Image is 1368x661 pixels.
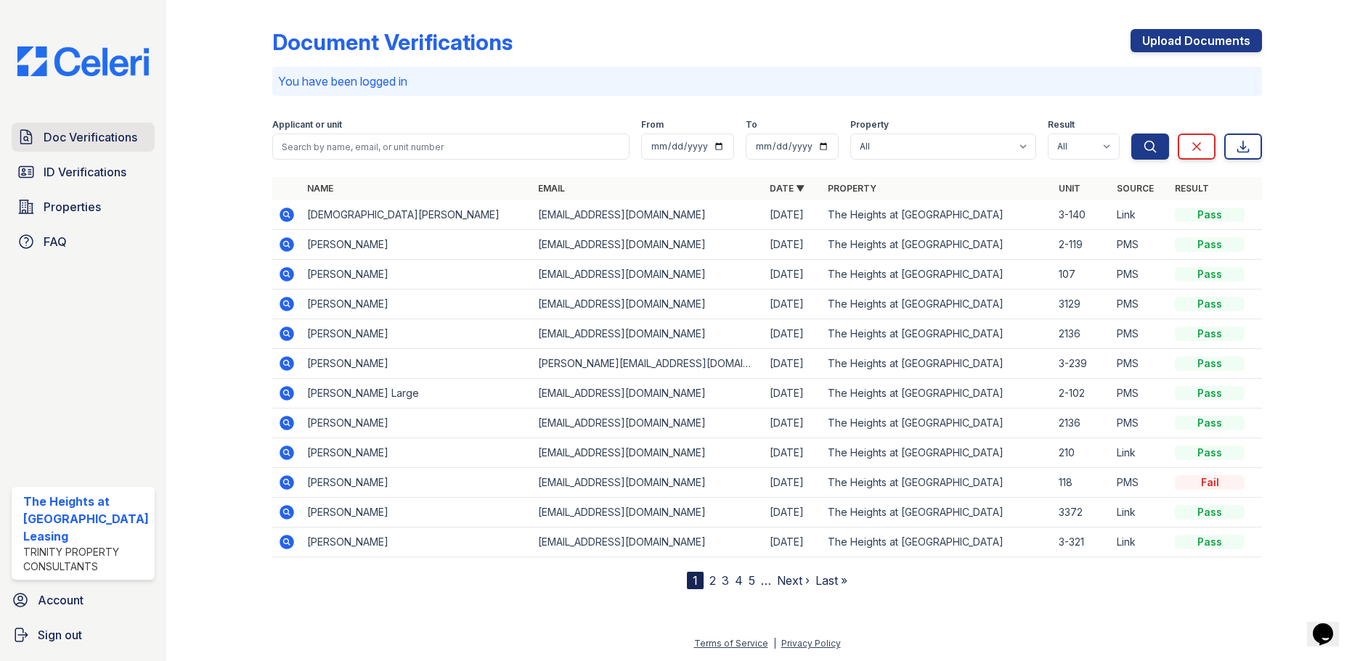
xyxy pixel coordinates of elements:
[850,119,889,131] label: Property
[777,573,810,588] a: Next ›
[822,349,1054,379] td: The Heights at [GEOGRAPHIC_DATA]
[709,573,716,588] a: 2
[1053,438,1111,468] td: 210
[301,527,533,557] td: [PERSON_NAME]
[1175,183,1209,194] a: Result
[301,260,533,290] td: [PERSON_NAME]
[1175,475,1245,490] div: Fail
[1053,527,1111,557] td: 3-321
[301,438,533,468] td: [PERSON_NAME]
[641,119,664,131] label: From
[1175,208,1245,222] div: Pass
[1053,230,1111,260] td: 2-119
[1053,260,1111,290] td: 107
[781,638,841,649] a: Privacy Policy
[1111,379,1169,408] td: PMS
[694,638,768,649] a: Terms of Service
[532,319,764,349] td: [EMAIL_ADDRESS][DOMAIN_NAME]
[1053,290,1111,319] td: 3129
[6,46,160,76] img: CE_Logo_Blue-a8612792a0a2168367f1c8372b55b34899dd931a85d93a1a3d3e32e68fde9ad4.png
[1053,498,1111,527] td: 3372
[1111,527,1169,557] td: Link
[822,379,1054,408] td: The Heights at [GEOGRAPHIC_DATA]
[301,200,533,230] td: [DEMOGRAPHIC_DATA][PERSON_NAME]
[301,498,533,527] td: [PERSON_NAME]
[1117,183,1154,194] a: Source
[301,349,533,379] td: [PERSON_NAME]
[687,572,704,589] div: 1
[1175,505,1245,520] div: Pass
[1111,319,1169,349] td: PMS
[1111,408,1169,438] td: PMS
[301,319,533,349] td: [PERSON_NAME]
[1175,386,1245,401] div: Pass
[12,157,155,186] a: ID Verifications
[1175,446,1245,460] div: Pass
[1111,230,1169,260] td: PMS
[764,527,822,557] td: [DATE]
[770,183,805,194] a: Date ▼
[12,227,155,256] a: FAQ
[532,498,764,527] td: [EMAIL_ADDRESS][DOMAIN_NAME]
[12,192,155,221] a: Properties
[735,573,743,588] a: 4
[44,233,67,250] span: FAQ
[1175,535,1245,549] div: Pass
[1175,356,1245,371] div: Pass
[1053,200,1111,230] td: 3-140
[1111,438,1169,468] td: Link
[532,290,764,319] td: [EMAIL_ADDRESS][DOMAIN_NAME]
[822,498,1054,527] td: The Heights at [GEOGRAPHIC_DATA]
[828,183,876,194] a: Property
[1131,29,1262,52] a: Upload Documents
[1175,327,1245,341] div: Pass
[1175,416,1245,430] div: Pass
[822,468,1054,498] td: The Heights at [GEOGRAPHIC_DATA]
[764,408,822,438] td: [DATE]
[12,123,155,152] a: Doc Verifications
[1111,349,1169,379] td: PMS
[746,119,757,131] label: To
[532,438,764,468] td: [EMAIL_ADDRESS][DOMAIN_NAME]
[44,163,126,181] span: ID Verifications
[6,586,160,615] a: Account
[44,128,137,146] span: Doc Verifications
[822,527,1054,557] td: The Heights at [GEOGRAPHIC_DATA]
[764,230,822,260] td: [DATE]
[6,620,160,649] a: Sign out
[538,183,565,194] a: Email
[307,183,333,194] a: Name
[764,468,822,498] td: [DATE]
[764,319,822,349] td: [DATE]
[1175,267,1245,282] div: Pass
[1053,349,1111,379] td: 3-239
[1048,119,1075,131] label: Result
[1111,468,1169,498] td: PMS
[773,638,776,649] div: |
[764,498,822,527] td: [DATE]
[822,230,1054,260] td: The Heights at [GEOGRAPHIC_DATA]
[1175,237,1245,252] div: Pass
[822,290,1054,319] td: The Heights at [GEOGRAPHIC_DATA]
[38,591,84,609] span: Account
[822,438,1054,468] td: The Heights at [GEOGRAPHIC_DATA]
[532,200,764,230] td: [EMAIL_ADDRESS][DOMAIN_NAME]
[44,198,101,215] span: Properties
[272,119,342,131] label: Applicant or unit
[815,573,847,588] a: Last »
[23,545,149,574] div: Trinity Property Consultants
[1111,260,1169,290] td: PMS
[532,527,764,557] td: [EMAIL_ADDRESS][DOMAIN_NAME]
[532,349,764,379] td: [PERSON_NAME][EMAIL_ADDRESS][DOMAIN_NAME]
[532,379,764,408] td: [EMAIL_ADDRESS][DOMAIN_NAME]
[749,573,755,588] a: 5
[764,290,822,319] td: [DATE]
[532,408,764,438] td: [EMAIL_ADDRESS][DOMAIN_NAME]
[1175,297,1245,311] div: Pass
[1111,200,1169,230] td: Link
[278,73,1257,90] p: You have been logged in
[822,200,1054,230] td: The Heights at [GEOGRAPHIC_DATA]
[301,408,533,438] td: [PERSON_NAME]
[1111,290,1169,319] td: PMS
